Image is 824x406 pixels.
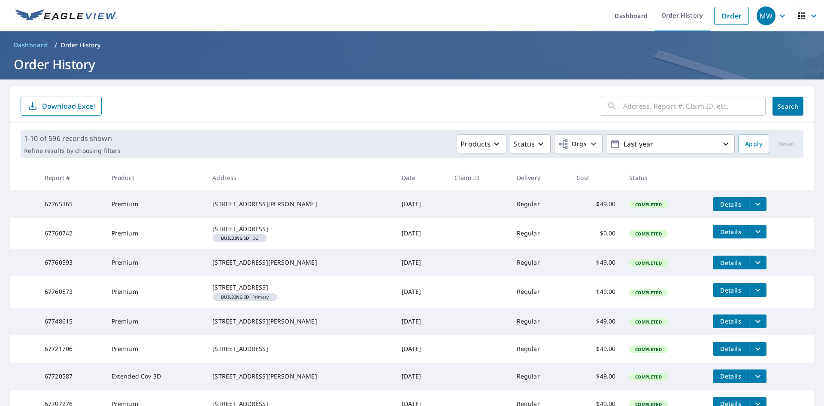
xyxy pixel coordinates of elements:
[749,283,766,297] button: filesDropdownBtn-67760573
[38,165,105,190] th: Report #
[779,102,797,110] span: Search
[630,346,666,352] span: Completed
[738,134,769,153] button: Apply
[212,372,388,381] div: [STREET_ADDRESS][PERSON_NAME]
[622,165,706,190] th: Status
[510,363,570,390] td: Regular
[749,256,766,269] button: filesDropdownBtn-67760593
[718,372,744,380] span: Details
[745,139,762,150] span: Apply
[570,335,622,363] td: $49.00
[713,197,749,211] button: detailsBtn-67765365
[395,276,448,307] td: [DATE]
[38,308,105,335] td: 67748615
[10,38,51,52] a: Dashboard
[718,228,744,236] span: Details
[212,225,388,233] div: [STREET_ADDRESS]
[713,369,749,383] button: detailsBtn-67720587
[10,38,814,52] nav: breadcrumb
[623,94,766,118] input: Address, Report #, Claim ID, etc.
[570,276,622,307] td: $49.00
[713,225,749,238] button: detailsBtn-67760742
[510,276,570,307] td: Regular
[105,249,206,276] td: Premium
[510,335,570,363] td: Regular
[15,9,117,22] img: EV Logo
[713,314,749,328] button: detailsBtn-67748615
[570,308,622,335] td: $49.00
[38,249,105,276] td: 67760593
[510,218,570,249] td: Regular
[713,283,749,297] button: detailsBtn-67760573
[714,7,749,25] a: Order
[460,139,491,149] p: Products
[630,201,666,208] span: Completed
[718,286,744,294] span: Details
[216,295,274,299] span: Primary
[14,41,48,49] span: Dashboard
[395,335,448,363] td: [DATE]
[216,236,264,240] span: DG
[38,218,105,249] td: 67760742
[10,55,814,73] h1: Order History
[395,363,448,390] td: [DATE]
[105,276,206,307] td: Premium
[630,260,666,266] span: Completed
[38,335,105,363] td: 67721706
[212,317,388,326] div: [STREET_ADDRESS][PERSON_NAME]
[570,363,622,390] td: $49.00
[570,249,622,276] td: $49.00
[24,133,121,143] p: 1-10 of 596 records shown
[772,97,803,116] button: Search
[570,190,622,218] td: $49.00
[630,290,666,296] span: Completed
[105,190,206,218] td: Premium
[749,369,766,383] button: filesDropdownBtn-67720587
[38,363,105,390] td: 67720587
[105,218,206,249] td: Premium
[554,134,603,153] button: Orgs
[24,147,121,155] p: Refine results by choosing filters
[212,258,388,267] div: [STREET_ADDRESS][PERSON_NAME]
[713,256,749,269] button: detailsBtn-67760593
[630,231,666,237] span: Completed
[55,40,57,50] li: /
[38,190,105,218] td: 67765365
[749,225,766,238] button: filesDropdownBtn-67760742
[212,200,388,208] div: [STREET_ADDRESS][PERSON_NAME]
[606,134,735,153] button: Last year
[395,190,448,218] td: [DATE]
[105,335,206,363] td: Premium
[510,190,570,218] td: Regular
[105,363,206,390] td: Extended Cov 3D
[510,308,570,335] td: Regular
[61,41,101,49] p: Order History
[620,137,721,152] p: Last year
[395,249,448,276] td: [DATE]
[718,317,744,325] span: Details
[206,165,395,190] th: Address
[105,165,206,190] th: Product
[395,218,448,249] td: [DATE]
[221,295,249,299] em: Building ID
[630,374,666,380] span: Completed
[21,97,102,116] button: Download Excel
[457,134,506,153] button: Products
[558,139,587,150] span: Orgs
[510,249,570,276] td: Regular
[718,200,744,208] span: Details
[212,283,388,292] div: [STREET_ADDRESS]
[749,342,766,356] button: filesDropdownBtn-67721706
[570,165,622,190] th: Cost
[749,197,766,211] button: filesDropdownBtn-67765365
[570,218,622,249] td: $0.00
[42,101,95,111] p: Download Excel
[448,165,509,190] th: Claim ID
[757,6,776,25] div: MW
[514,139,535,149] p: Status
[718,345,744,353] span: Details
[212,345,388,353] div: [STREET_ADDRESS]
[713,342,749,356] button: detailsBtn-67721706
[718,259,744,267] span: Details
[630,319,666,325] span: Completed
